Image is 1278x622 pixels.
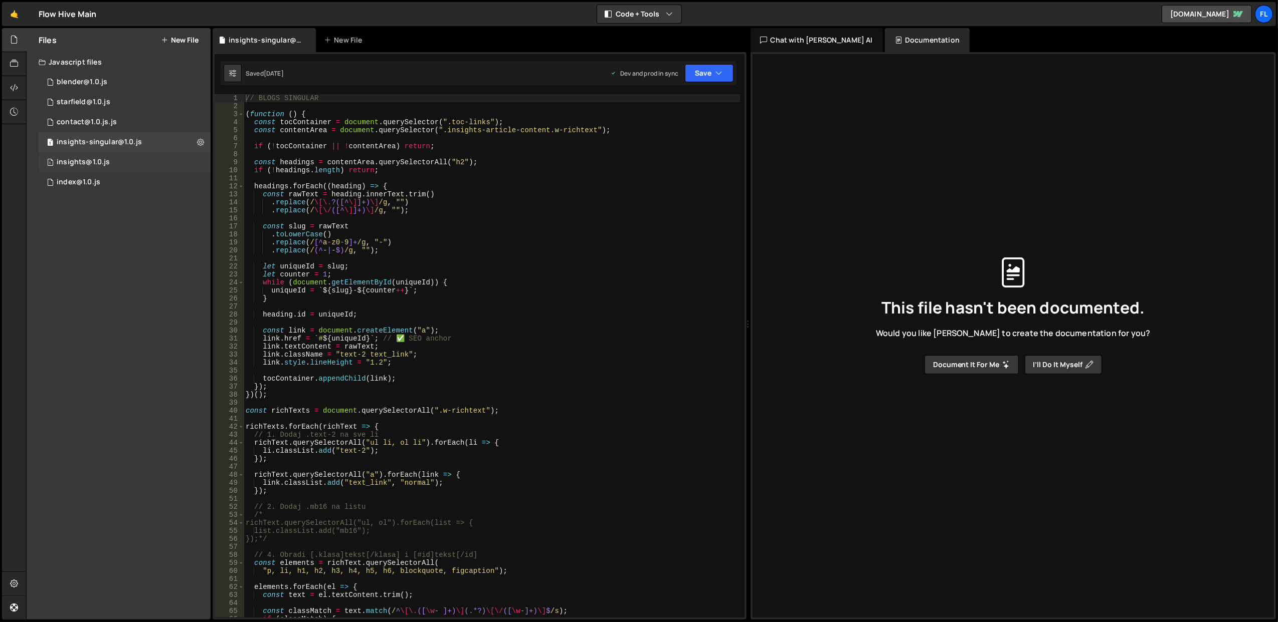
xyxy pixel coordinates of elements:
div: Dev and prod in sync [610,69,678,78]
div: 27 [215,302,244,310]
span: This file hasn't been documented. [881,299,1145,316]
div: 3 [215,110,244,118]
div: 10 [215,166,244,174]
div: Documentation [885,28,970,52]
div: New File [324,35,366,45]
div: 28 [215,310,244,319]
div: 57 [215,543,244,551]
div: 15 [215,206,244,214]
div: 17 [215,222,244,230]
div: 33 [215,351,244,359]
div: 19 [215,238,244,246]
div: 59 [215,559,244,567]
div: 25 [215,286,244,294]
span: Would you like [PERSON_NAME] to create the documentation for you? [876,328,1150,339]
div: Saved [246,69,284,78]
div: 7 [215,142,244,150]
div: 26 [215,294,244,302]
div: 15363/40902.js [39,72,211,92]
div: 36 [215,375,244,383]
div: 42 [215,423,244,431]
span: 1 [47,139,53,147]
div: 11 [215,174,244,182]
div: 35 [215,367,244,375]
div: 6 [215,134,244,142]
div: Javascript files [27,52,211,72]
div: Flow Hive Main [39,8,96,20]
div: 5 [215,126,244,134]
div: 61 [215,575,244,583]
button: Code + Tools [597,5,681,23]
div: 18 [215,230,244,238]
h2: Files [39,35,57,46]
div: 21 [215,254,244,262]
div: insights-singular@1.0.js [57,138,142,147]
div: 54 [215,519,244,527]
div: 30 [215,327,244,335]
div: 8 [215,150,244,158]
div: [DATE] [264,69,284,78]
div: 62 [215,583,244,591]
div: 12 [215,182,244,190]
div: 46 [215,455,244,463]
div: 22 [215,262,244,270]
div: 39 [215,399,244,407]
div: 41 [215,415,244,423]
div: 38 [215,391,244,399]
div: 20 [215,246,244,254]
div: 15363/41450.js [39,92,211,112]
div: 60 [215,567,244,575]
div: 15363/40648.js [39,132,211,152]
div: 40 [215,407,244,415]
div: 32 [215,343,244,351]
button: Document it for me [925,355,1019,374]
div: 16 [215,214,244,222]
div: 9 [215,158,244,166]
div: 44 [215,439,244,447]
div: blender@1.0.js [57,78,107,87]
a: Fl [1255,5,1273,23]
div: 34 [215,359,244,367]
div: 23 [215,270,244,278]
div: insights-singular@1.0.js [229,35,304,45]
div: index@1.0.js [57,178,100,187]
div: contact@1.0.js.js [57,118,117,127]
span: 1 [47,159,53,167]
div: 4 [215,118,244,126]
div: 24 [215,278,244,286]
a: 🤙 [2,2,27,26]
div: 14 [215,198,244,206]
div: 15363/40442.js [39,172,211,192]
div: 64 [215,599,244,607]
div: 51 [215,495,244,503]
div: 58 [215,551,244,559]
button: Save [685,64,734,82]
div: insights@1.0.js [57,158,110,167]
div: 31 [215,335,244,343]
button: New File [161,36,199,44]
div: 29 [215,319,244,327]
div: 45 [215,447,244,455]
div: 15363/40529.js [39,112,211,132]
div: 15363/40528.js [39,152,211,172]
div: 47 [215,463,244,471]
div: 63 [215,591,244,599]
div: 2 [215,102,244,110]
div: 48 [215,471,244,479]
div: 49 [215,479,244,487]
div: 1 [215,94,244,102]
div: 43 [215,431,244,439]
div: 50 [215,487,244,495]
button: I’ll do it myself [1025,355,1102,374]
div: 55 [215,527,244,535]
div: 37 [215,383,244,391]
div: 56 [215,535,244,543]
div: 13 [215,190,244,198]
a: [DOMAIN_NAME] [1162,5,1252,23]
div: 53 [215,511,244,519]
div: starfield@1.0.js [57,98,110,107]
div: Chat with [PERSON_NAME] AI [751,28,883,52]
div: 52 [215,503,244,511]
div: 65 [215,607,244,615]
